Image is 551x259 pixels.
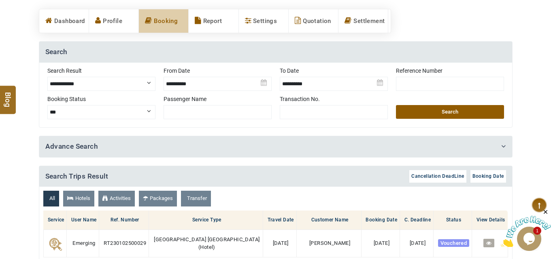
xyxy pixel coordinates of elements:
label: Search Result [47,67,155,75]
iframe: chat widget [501,208,551,247]
a: Packages [139,191,177,206]
a: Transfer [181,191,211,206]
a: Booking [139,9,188,33]
h4: Search Trips Result [39,166,512,187]
th: Status [433,211,472,230]
th: View Details [472,211,508,230]
th: Customer Name [296,211,361,230]
a: Quotation [289,9,338,33]
h4: Search [39,42,512,63]
th: C. Deadline [400,211,434,230]
a: Settlement [338,9,388,33]
span: Hotel [200,244,213,250]
label: Transaction No. [280,95,388,103]
a: Hotels [63,191,94,206]
th: User Name [67,211,99,230]
td: ( ) [149,230,263,257]
span: Blog [3,92,13,99]
span: [PERSON_NAME] [309,240,350,246]
a: Profile [89,9,138,33]
a: Activities [98,191,135,206]
span: Emerging [72,240,95,246]
label: Passenger Name [164,95,272,103]
a: Report [189,9,238,33]
span: [DATE] [374,240,389,246]
th: Service Type [149,211,263,230]
span: [DATE] [410,240,425,246]
a: All [43,191,59,206]
span: Vouchered [438,239,470,247]
label: Booking Status [47,95,155,103]
a: Dashboard [39,9,89,33]
span: Booking Date [472,173,504,179]
span: [GEOGRAPHIC_DATA] [GEOGRAPHIC_DATA] [154,236,260,242]
th: Booking Date [361,211,400,230]
button: Search [396,105,504,119]
span: [DATE] [273,240,289,246]
label: Reference Number [396,67,504,75]
span: Cancellation DeadLine [411,173,464,179]
a: Settings [239,9,288,33]
span: RT230102500029 [104,240,146,246]
a: Advance Search [45,142,98,150]
th: Travel Date [263,211,296,230]
th: Service [43,211,67,230]
th: Ref. Number [99,211,149,230]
